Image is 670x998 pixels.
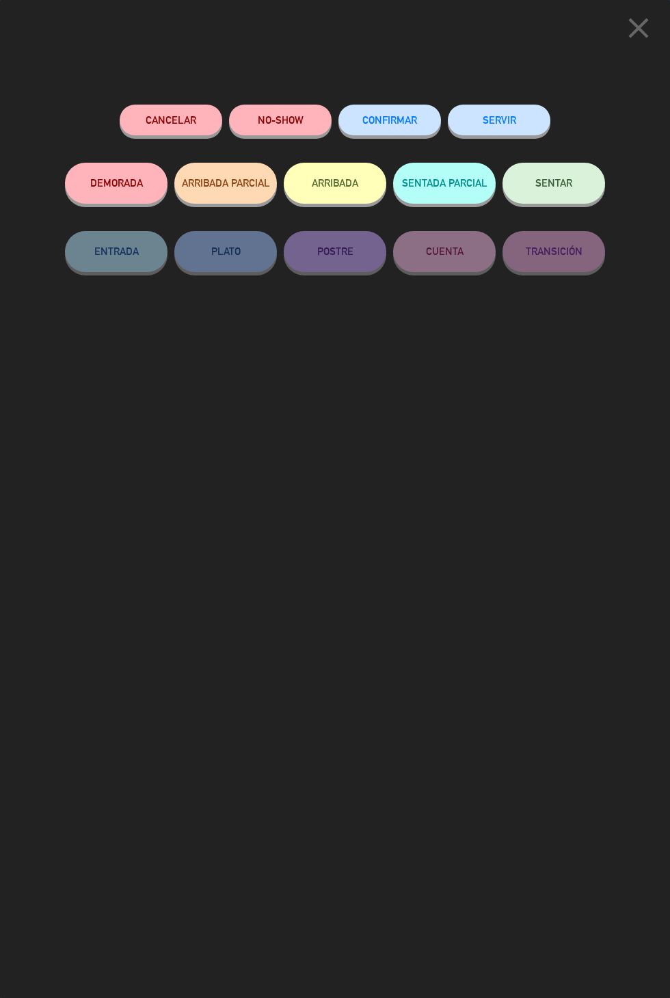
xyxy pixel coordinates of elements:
button: NO-SHOW [229,105,332,135]
button: DEMORADA [65,163,167,204]
span: ARRIBADA PARCIAL [182,177,270,189]
i: close [621,11,656,45]
span: SENTAR [535,177,572,189]
button: CONFIRMAR [338,105,441,135]
button: POSTRE [284,231,386,272]
span: CONFIRMAR [362,114,417,126]
button: ENTRADA [65,231,167,272]
button: ARRIBADA PARCIAL [174,163,277,204]
button: SENTAR [502,163,605,204]
button: TRANSICIÓN [502,231,605,272]
button: SENTADA PARCIAL [393,163,496,204]
button: Cancelar [120,105,222,135]
button: CUENTA [393,231,496,272]
button: ARRIBADA [284,163,386,204]
button: PLATO [174,231,277,272]
button: close [617,10,660,51]
button: SERVIR [448,105,550,135]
